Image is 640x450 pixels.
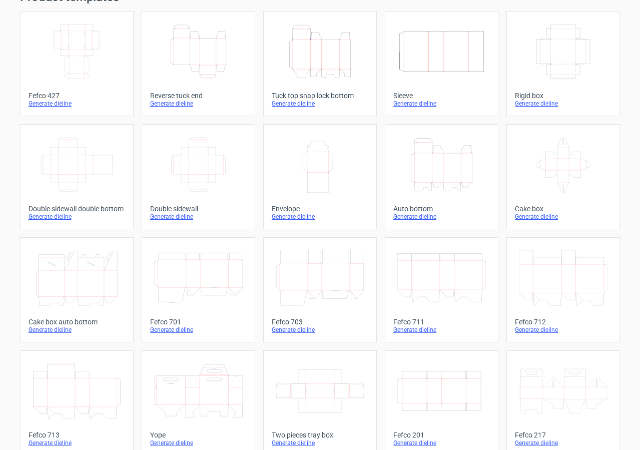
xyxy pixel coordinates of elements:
[29,439,125,447] div: Generate dieline
[385,11,498,116] a: SleeveGenerate dieline
[150,318,247,326] div: Fefco 701
[385,237,498,342] a: Fefco 711Generate dieline
[515,431,611,439] div: Fefco 217
[515,326,611,334] div: Generate dieline
[515,318,611,326] div: Fefco 712
[515,92,611,100] div: Rigid box
[20,11,134,116] a: Fefco 427Generate dieline
[393,318,490,326] div: Fefco 711
[272,326,368,334] div: Generate dieline
[393,213,490,221] div: Generate dieline
[150,205,247,213] div: Double sidewall
[506,11,620,116] a: Rigid boxGenerate dieline
[272,100,368,108] div: Generate dieline
[385,124,498,229] a: Auto bottomGenerate dieline
[29,100,125,108] div: Generate dieline
[393,92,490,100] div: Sleeve
[515,205,611,213] div: Cake box
[29,326,125,334] div: Generate dieline
[29,431,125,439] div: Fefco 713
[393,431,490,439] div: Fefco 201
[263,11,377,116] a: Tuck top snap lock bottomGenerate dieline
[393,100,490,108] div: Generate dieline
[150,92,247,100] div: Reverse tuck end
[263,237,377,342] a: Fefco 703Generate dieline
[29,318,125,326] div: Cake box auto bottom
[515,213,611,221] div: Generate dieline
[272,318,368,326] div: Fefco 703
[20,124,134,229] a: Double sidewall double bottomGenerate dieline
[150,431,247,439] div: Yope
[20,237,134,342] a: Cake box auto bottomGenerate dieline
[272,205,368,213] div: Envelope
[272,92,368,100] div: Tuck top snap lock bottom
[150,213,247,221] div: Generate dieline
[515,439,611,447] div: Generate dieline
[29,205,125,213] div: Double sidewall double bottom
[263,124,377,229] a: EnvelopeGenerate dieline
[150,439,247,447] div: Generate dieline
[272,431,368,439] div: Two pieces tray box
[29,92,125,100] div: Fefco 427
[150,100,247,108] div: Generate dieline
[506,237,620,342] a: Fefco 712Generate dieline
[272,213,368,221] div: Generate dieline
[393,205,490,213] div: Auto bottom
[272,439,368,447] div: Generate dieline
[393,326,490,334] div: Generate dieline
[515,100,611,108] div: Generate dieline
[150,326,247,334] div: Generate dieline
[142,124,255,229] a: Double sidewallGenerate dieline
[393,439,490,447] div: Generate dieline
[29,213,125,221] div: Generate dieline
[142,237,255,342] a: Fefco 701Generate dieline
[142,11,255,116] a: Reverse tuck endGenerate dieline
[506,124,620,229] a: Cake boxGenerate dieline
